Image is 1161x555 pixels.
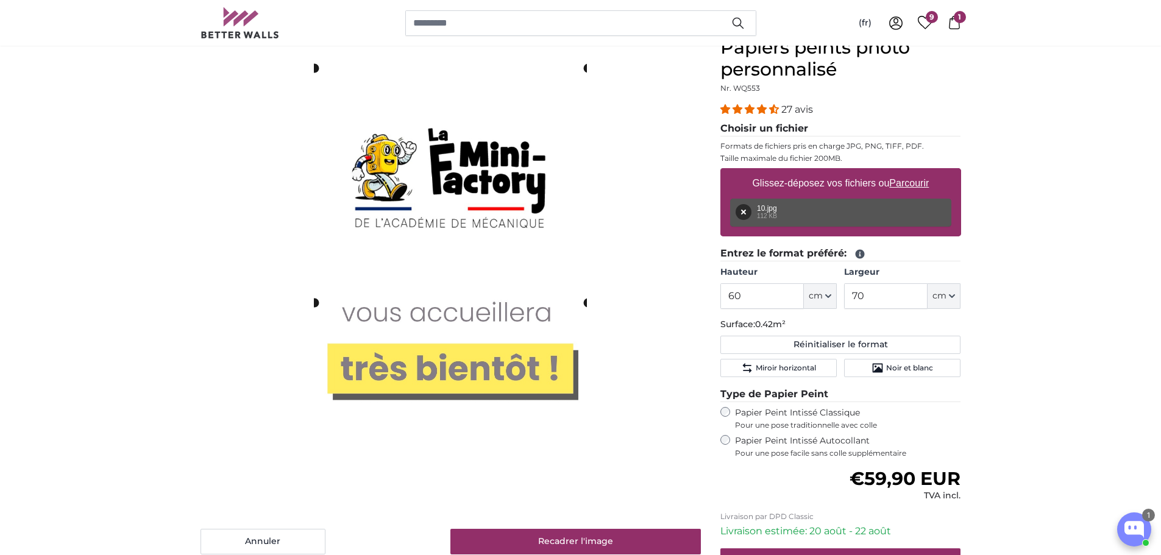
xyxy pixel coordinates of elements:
p: Surface: [720,319,961,331]
img: Betterwalls [201,7,280,38]
legend: Type de Papier Peint [720,387,961,402]
span: cm [932,290,946,302]
p: Livraison estimée: 20 août - 22 août [720,524,961,539]
label: Papier Peint Intissé Classique [735,407,961,430]
p: Formats de fichiers pris en charge JPG, PNG, TIFF, PDF. [720,141,961,151]
label: Hauteur [720,266,837,278]
span: 9 [926,11,938,23]
span: 4.41 stars [720,104,781,115]
button: Open chatbox [1117,512,1151,546]
span: Nr. WQ553 [720,83,760,93]
p: Livraison par DPD Classic [720,512,961,521]
button: Recadrer l'image [450,529,701,554]
p: Taille maximale du fichier 200MB. [720,154,961,163]
span: €59,90 EUR [850,467,960,490]
legend: Choisir un fichier [720,121,961,136]
button: cm [804,283,837,309]
u: Parcourir [889,178,929,188]
div: TVA incl. [850,490,960,502]
span: Noir et blanc [886,363,933,373]
button: cm [928,283,960,309]
button: Miroir horizontal [720,359,837,377]
label: Largeur [844,266,960,278]
span: 0.42m² [755,319,786,330]
button: Noir et blanc [844,359,960,377]
button: Annuler [201,529,325,554]
span: Miroir horizontal [756,363,816,373]
legend: Entrez le format préféré: [720,246,961,261]
span: 1 [954,11,966,23]
h1: Papiers peints photo personnalisé [720,37,961,80]
span: Pour une pose facile sans colle supplémentaire [735,448,961,458]
span: cm [809,290,823,302]
button: Réinitialiser le format [720,336,961,354]
button: (fr) [849,12,881,34]
span: Pour une pose traditionnelle avec colle [735,420,961,430]
label: Papier Peint Intissé Autocollant [735,435,961,458]
div: 1 [1142,509,1155,521]
span: 27 avis [781,104,813,115]
label: Glissez-déposez vos fichiers ou [747,171,934,196]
